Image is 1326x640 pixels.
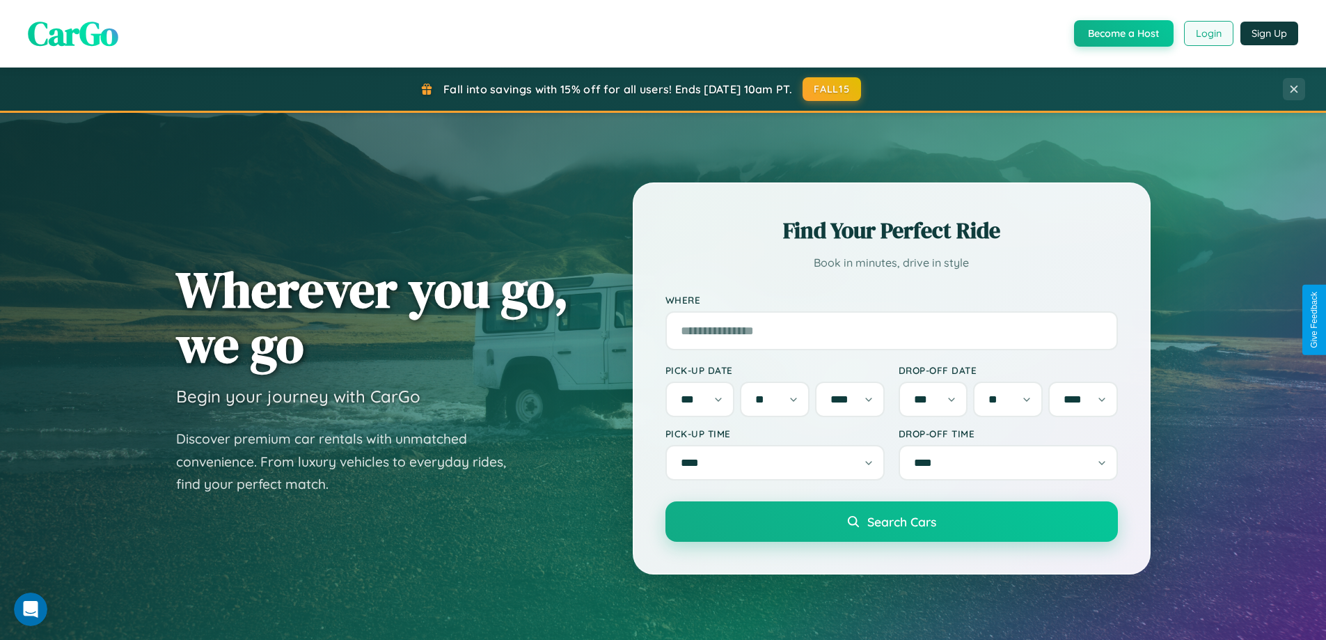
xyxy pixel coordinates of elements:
button: Sign Up [1240,22,1298,45]
label: Drop-off Date [899,364,1118,376]
label: Pick-up Date [665,364,885,376]
label: Pick-up Time [665,428,885,439]
label: Drop-off Time [899,428,1118,439]
button: Login [1184,21,1233,46]
h3: Begin your journey with CarGo [176,386,420,407]
h1: Wherever you go, we go [176,262,569,372]
label: Where [665,294,1118,306]
span: CarGo [28,10,118,56]
iframe: Intercom live chat [14,593,47,626]
span: Fall into savings with 15% off for all users! Ends [DATE] 10am PT. [443,82,792,96]
span: Search Cars [867,514,936,529]
p: Book in minutes, drive in style [665,253,1118,273]
button: Search Cars [665,501,1118,542]
div: Give Feedback [1309,292,1319,348]
h2: Find Your Perfect Ride [665,215,1118,246]
button: FALL15 [803,77,861,101]
button: Become a Host [1074,20,1174,47]
p: Discover premium car rentals with unmatched convenience. From luxury vehicles to everyday rides, ... [176,428,524,496]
